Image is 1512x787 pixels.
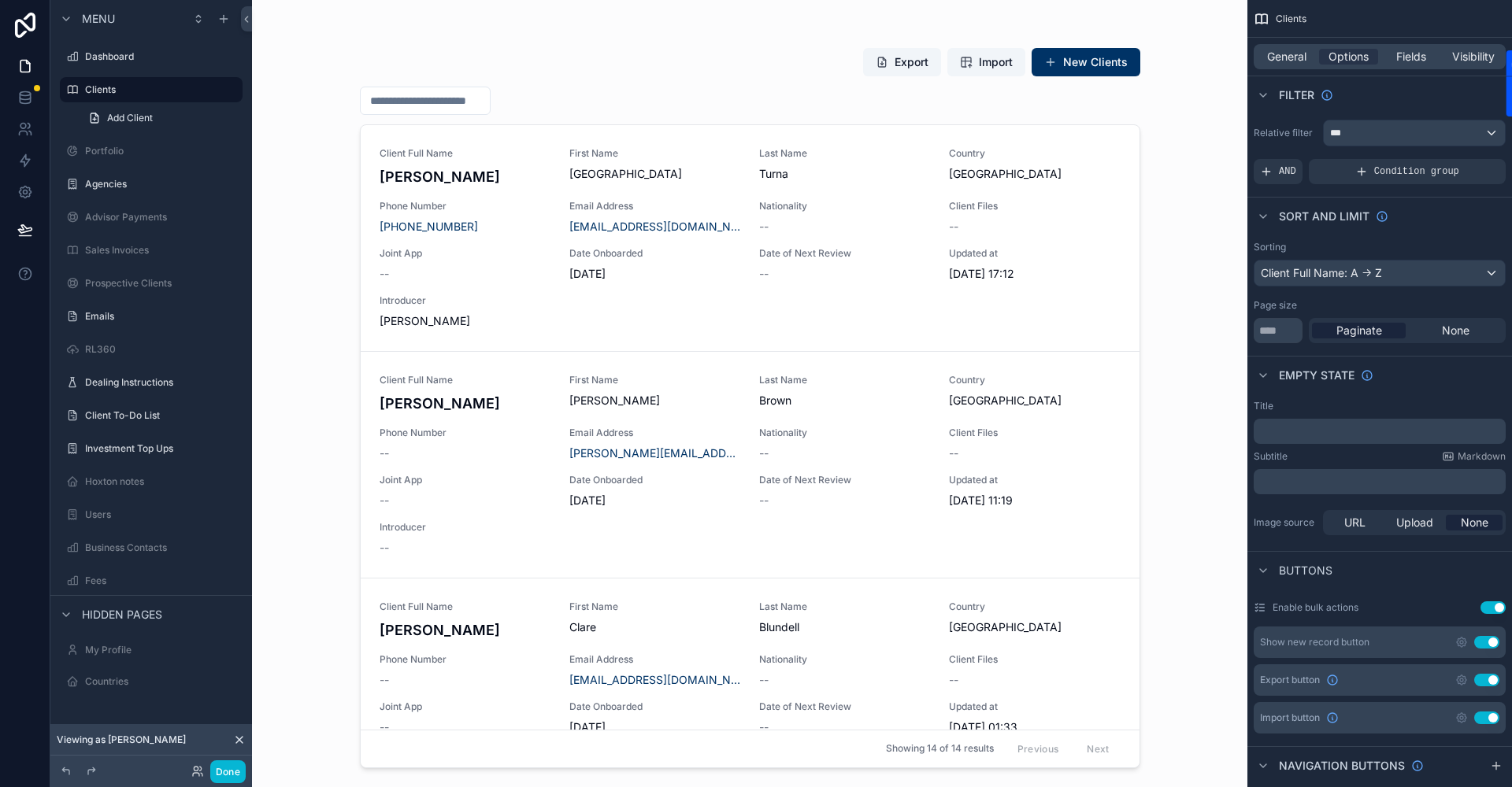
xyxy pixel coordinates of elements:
[60,469,243,494] a: Hoxton notes
[85,376,239,389] label: Dealing Instructions
[85,211,239,224] label: Advisor Payments
[60,238,243,263] a: Sales Invoices
[85,244,239,257] label: Sales Invoices
[1260,636,1369,648] div: Show new record button
[1329,49,1369,65] span: Options
[60,139,243,164] a: Portfolio
[1344,515,1366,530] span: URL
[85,442,239,455] label: Investment Top Ups
[60,568,243,593] a: Fees
[60,637,243,663] a: My Profile
[60,44,243,69] a: Dashboard
[1279,165,1296,178] span: AND
[60,304,243,329] a: Emails
[85,145,239,157] label: Portfolio
[60,271,243,296] a: Prospective Clients
[1273,601,1358,614] label: Enable bulk actions
[1279,87,1314,103] span: Filter
[60,436,243,461] a: Investment Top Ups
[1461,515,1488,530] span: None
[79,105,243,131] a: Add Client
[1254,299,1297,312] label: Page size
[85,310,239,323] label: Emails
[82,607,162,623] span: Hidden pages
[1254,127,1317,139] label: Relative filter
[60,502,243,527] a: Users
[1279,209,1369,224] span: Sort And Limit
[85,277,239,290] label: Prospective Clients
[85,178,239,190] label: Agencies
[1254,469,1506,494] div: scrollable content
[85,541,239,554] label: Business Contacts
[60,403,243,428] a: Client To-Do List
[60,205,243,230] a: Advisor Payments
[85,675,239,688] label: Countries
[1442,323,1469,338] span: None
[60,370,243,395] a: Dealing Instructions
[1336,323,1382,338] span: Paginate
[1254,419,1506,444] div: scrollable content
[107,112,153,124] span: Add Client
[1374,165,1459,178] span: Condition group
[85,50,239,63] label: Dashboard
[85,83,233,96] label: Clients
[60,77,243,102] a: Clients
[57,733,186,746] span: Viewing as [PERSON_NAME]
[85,409,239,422] label: Client To-Do List
[60,172,243,197] a: Agencies
[1279,563,1332,578] span: Buttons
[1267,49,1306,65] span: General
[85,343,239,356] label: RL360
[1254,400,1273,412] label: Title
[1396,49,1426,65] span: Fields
[1254,450,1288,463] label: Subtitle
[1260,711,1320,724] span: Import button
[1279,758,1405,774] span: Navigation buttons
[1458,450,1506,463] span: Markdown
[1279,368,1354,383] span: Empty state
[1254,260,1506,286] button: Client Full Name: A -> Z
[1254,516,1317,529] label: Image source
[85,475,239,488] label: Hoxton notes
[1254,241,1286,253] label: Sorting
[85,644,239,656] label: My Profile
[1260,674,1320,686] span: Export button
[60,669,243,694] a: Countries
[60,535,243,560] a: Business Contacts
[886,743,994,756] span: Showing 14 of 14 results
[82,11,115,27] span: Menu
[1254,260,1505,286] div: Client Full Name: A -> Z
[1396,515,1433,530] span: Upload
[210,760,246,783] button: Done
[1452,49,1495,65] span: Visibility
[1442,450,1506,463] a: Markdown
[1276,13,1306,25] span: Clients
[60,337,243,362] a: RL360
[85,575,239,587] label: Fees
[85,508,239,521] label: Users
